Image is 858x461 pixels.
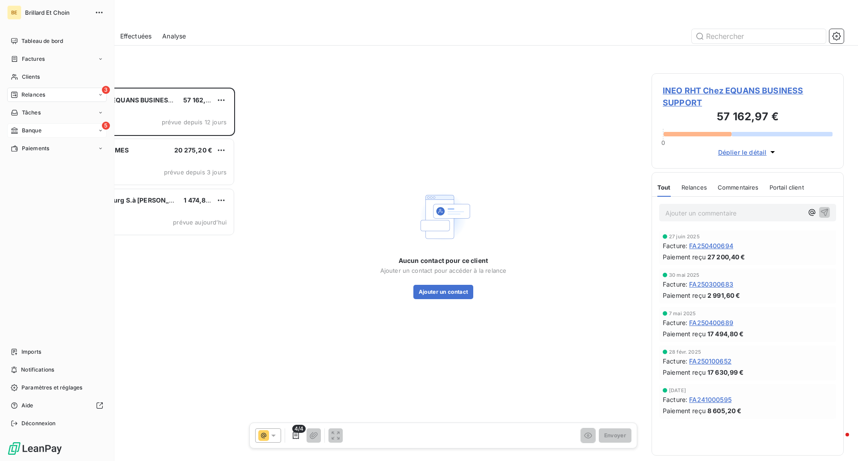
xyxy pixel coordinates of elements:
span: Paiement reçu [663,291,706,300]
a: 3Relances [7,88,107,102]
a: Aide [7,398,107,413]
span: 1 474,80 € [184,196,216,204]
span: Aucun contact pour ce client [399,256,488,265]
span: Paramètres et réglages [21,384,82,392]
span: Paiements [22,144,49,152]
span: INEO RHT Chez EQUANS BUSINESS SUPPORT [63,96,204,104]
span: Effectuées [120,32,152,41]
span: Notifications [21,366,54,374]
span: 27 juin 2025 [669,234,700,239]
span: FA250400689 [689,318,733,327]
span: Paiement reçu [663,406,706,415]
span: 4/4 [292,425,306,433]
a: Paramètres et réglages [7,381,107,395]
span: Paiement reçu [663,329,706,338]
span: 3 [102,86,110,94]
span: Paiement reçu [663,368,706,377]
span: 0 [661,139,665,146]
span: 27 200,40 € [707,252,745,262]
a: Factures [7,52,107,66]
a: Tableau de bord [7,34,107,48]
span: Analyse [162,32,186,41]
a: Tâches [7,106,107,120]
span: Commentaires [718,184,759,191]
a: Clients [7,70,107,84]
span: Déplier le détail [718,148,767,157]
a: Imports [7,345,107,359]
span: Tâches [22,109,41,117]
span: Facture : [663,395,687,404]
span: Tout [657,184,671,191]
span: Clients [22,73,40,81]
span: Facture : [663,241,687,250]
span: prévue aujourd’hui [173,219,227,226]
button: Déplier le détail [715,147,780,157]
iframe: Intercom live chat [828,431,849,452]
span: 57 162,97 € [183,96,219,104]
span: INEO RHT Chez EQUANS BUSINESS SUPPORT [663,85,833,109]
span: Imports [21,348,41,356]
div: BE [7,5,21,20]
span: Aide [21,402,34,410]
button: Envoyer [599,428,631,443]
span: Déconnexion [21,419,56,427]
span: Portail client [770,184,804,191]
span: Cteam Luxembourg S.à [PERSON_NAME] [63,196,191,204]
span: 30 mai 2025 [669,272,700,278]
span: Relances [21,91,45,99]
span: FA241000595 [689,395,732,404]
h3: 57 162,97 € [663,109,833,127]
span: Facture : [663,356,687,366]
span: Brillard Et Choin [25,9,89,16]
span: Facture : [663,318,687,327]
span: 2 991,60 € [707,291,740,300]
span: FA250100652 [689,356,732,366]
a: Paiements [7,141,107,156]
span: FA250400694 [689,241,733,250]
button: Ajouter un contact [413,285,474,299]
span: 17 494,80 € [707,329,744,338]
img: Empty state [415,188,472,245]
span: prévue depuis 12 jours [162,118,227,126]
span: 28 févr. 2025 [669,349,701,355]
img: Logo LeanPay [7,441,63,456]
span: Banque [22,127,42,135]
span: FA250300683 [689,279,733,289]
span: [DATE] [669,388,686,393]
span: 5 [102,122,110,130]
span: Relances [681,184,707,191]
span: 8 605,20 € [707,406,742,415]
span: prévue depuis 3 jours [164,169,227,176]
input: Rechercher [692,29,826,43]
span: Tableau de bord [21,37,63,45]
span: 17 630,99 € [707,368,744,377]
span: Paiement reçu [663,252,706,262]
span: Ajouter un contact pour accéder à la relance [380,267,507,274]
span: Facture : [663,279,687,289]
span: 7 mai 2025 [669,311,696,316]
a: 5Banque [7,123,107,138]
span: Factures [22,55,45,63]
span: 20 275,20 € [174,146,212,154]
div: grid [43,88,235,461]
